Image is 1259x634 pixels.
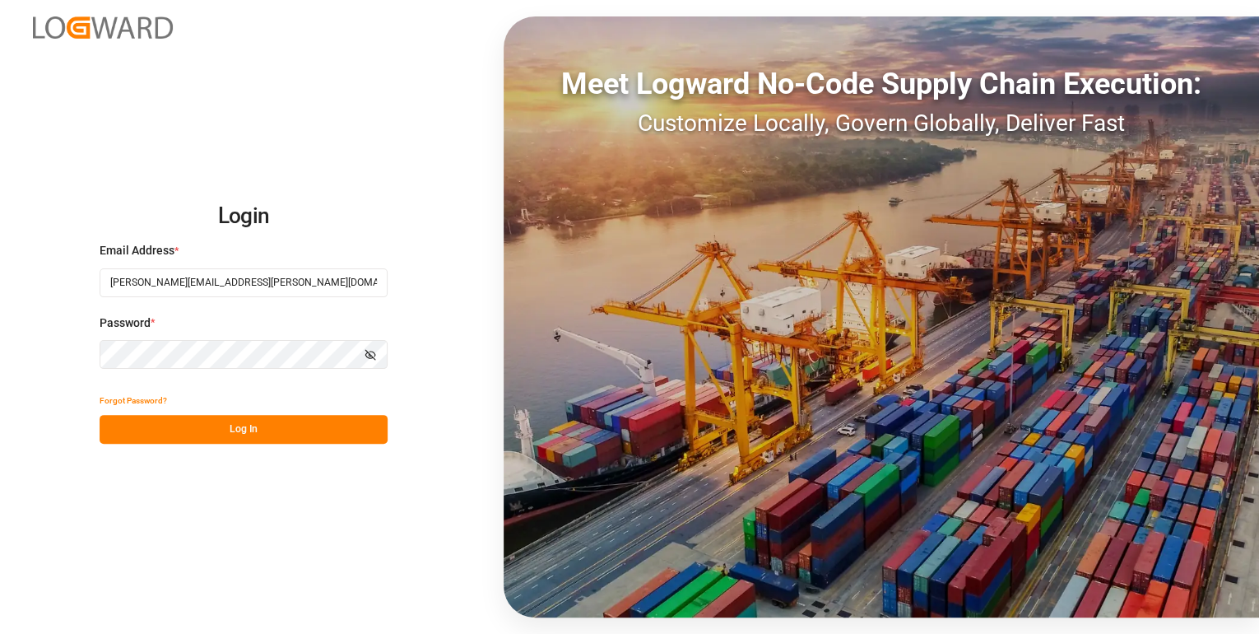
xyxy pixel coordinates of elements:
img: Logward_new_orange.png [33,16,173,39]
button: Log In [100,415,388,444]
div: Customize Locally, Govern Globally, Deliver Fast [504,106,1259,141]
span: Email Address [100,242,174,259]
input: Enter your email [100,268,388,297]
span: Password [100,315,151,332]
div: Meet Logward No-Code Supply Chain Execution: [504,62,1259,106]
h2: Login [100,190,388,243]
button: Forgot Password? [100,386,167,415]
